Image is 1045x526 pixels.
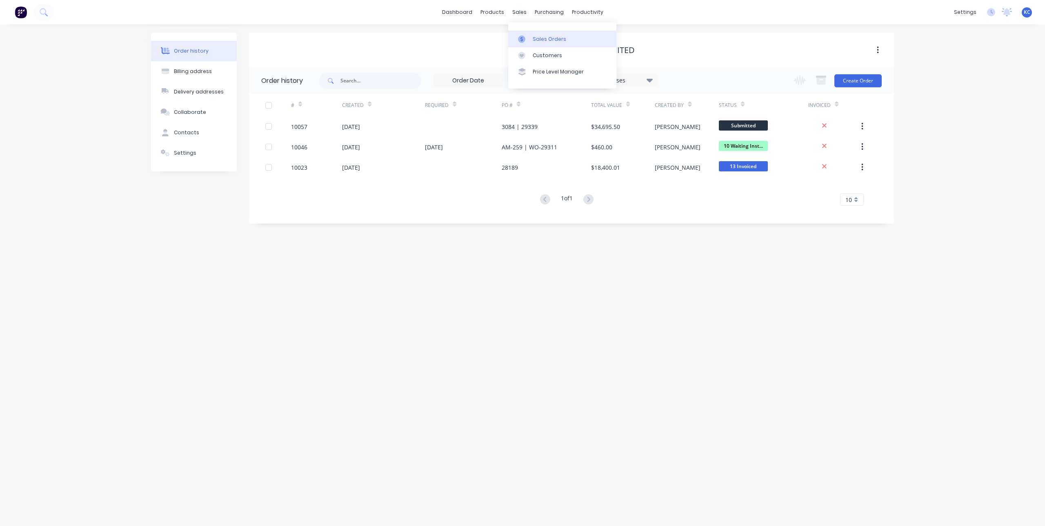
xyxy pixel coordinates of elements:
[438,6,476,18] a: dashboard
[174,88,224,95] div: Delivery addresses
[502,102,513,109] div: PO #
[425,143,443,151] div: [DATE]
[174,68,212,75] div: Billing address
[174,129,199,136] div: Contacts
[151,61,237,82] button: Billing address
[591,143,612,151] div: $460.00
[1024,9,1030,16] span: KC
[502,94,591,116] div: PO #
[502,122,538,131] div: 3084 | 29339
[151,122,237,143] button: Contacts
[719,161,768,171] span: 13 Invoiced
[502,143,557,151] div: AM-259 | WO-29311
[342,122,360,131] div: [DATE]
[719,120,768,131] span: Submitted
[174,109,206,116] div: Collaborate
[15,6,27,18] img: Factory
[655,143,700,151] div: [PERSON_NAME]
[476,6,508,18] div: products
[425,94,502,116] div: Required
[151,41,237,61] button: Order history
[174,47,209,55] div: Order history
[291,94,342,116] div: #
[655,122,700,131] div: [PERSON_NAME]
[291,102,294,109] div: #
[834,74,882,87] button: Create Order
[174,149,196,157] div: Settings
[434,75,502,87] input: Order Date
[591,163,620,172] div: $18,400.01
[808,102,831,109] div: Invoiced
[342,102,364,109] div: Created
[719,141,768,151] span: 10 Waiting Inst...
[342,94,425,116] div: Created
[655,163,700,172] div: [PERSON_NAME]
[950,6,981,18] div: settings
[508,47,616,64] a: Customers
[508,6,531,18] div: sales
[561,194,573,206] div: 1 of 1
[591,102,622,109] div: Total Value
[719,94,808,116] div: Status
[151,143,237,163] button: Settings
[568,6,607,18] div: productivity
[533,68,584,75] div: Price Level Manager
[340,73,421,89] input: Search...
[261,76,303,86] div: Order history
[719,102,737,109] div: Status
[151,102,237,122] button: Collaborate
[591,94,655,116] div: Total Value
[589,76,658,85] div: 21 Statuses
[291,163,307,172] div: 10023
[508,31,616,47] a: Sales Orders
[655,94,718,116] div: Created By
[291,122,307,131] div: 10057
[425,102,449,109] div: Required
[508,64,616,80] a: Price Level Manager
[533,36,566,43] div: Sales Orders
[808,94,859,116] div: Invoiced
[531,6,568,18] div: purchasing
[342,143,360,151] div: [DATE]
[342,163,360,172] div: [DATE]
[533,52,562,59] div: Customers
[151,82,237,102] button: Delivery addresses
[591,122,620,131] div: $34,695.50
[655,102,684,109] div: Created By
[845,195,852,204] span: 10
[291,143,307,151] div: 10046
[502,163,518,172] div: 28189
